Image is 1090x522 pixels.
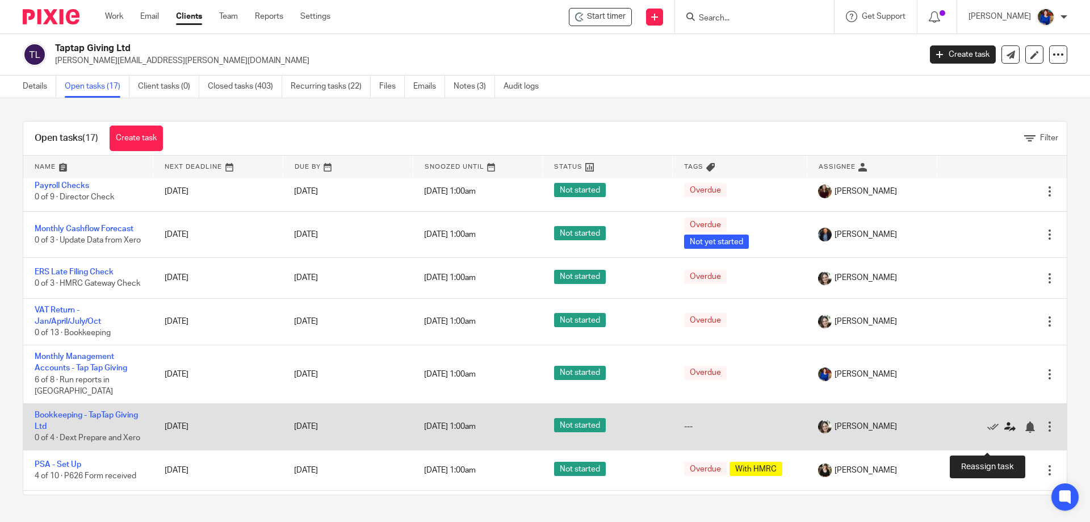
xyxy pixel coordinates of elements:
td: [DATE] [153,298,283,345]
p: [PERSON_NAME][EMAIL_ADDRESS][PERSON_NAME][DOMAIN_NAME] [55,55,913,66]
div: --- [684,421,796,432]
span: [DATE] 1:00am [424,466,476,474]
a: Work [105,11,123,22]
span: Overdue [684,270,727,284]
input: Search [698,14,800,24]
span: 4 of 10 · P626 Form received [35,472,136,480]
td: [DATE] [153,403,283,450]
a: ERS Late Filing Check [35,268,114,276]
span: Not started [554,270,606,284]
span: 0 of 3 · HMRC Gateway Check [35,280,140,288]
span: [DATE] 1:00am [424,274,476,282]
span: Overdue [684,366,727,380]
span: (17) [82,133,98,143]
td: [DATE] [153,345,283,404]
span: 0 of 3 · Update Data from Xero [35,237,141,245]
img: Nicole.jpeg [1037,8,1055,26]
img: Pixie [23,9,79,24]
span: Filter [1040,134,1058,142]
span: Snoozed Until [425,164,484,170]
img: barbara-raine-.jpg [818,315,832,328]
span: Get Support [862,12,905,20]
span: [PERSON_NAME] [835,465,897,476]
a: Audit logs [504,76,547,98]
span: [DATE] [294,231,318,239]
a: PSA - Set Up [35,461,81,469]
img: barbara-raine-.jpg [818,420,832,433]
a: Reports [255,11,283,22]
p: [PERSON_NAME] [969,11,1031,22]
a: Settings [300,11,330,22]
img: martin-hickman.jpg [818,228,832,241]
a: Clients [176,11,202,22]
span: [DATE] 1:00am [424,370,476,378]
span: 0 of 13 · Bookkeeping [35,329,111,337]
a: Create task [930,45,996,64]
img: barbara-raine-.jpg [818,272,832,285]
span: [PERSON_NAME] [835,186,897,197]
a: Team [219,11,238,22]
span: [DATE] [294,370,318,378]
h2: Taptap Giving Ltd [55,43,741,55]
span: [DATE] 1:00am [424,187,476,195]
span: Overdue [684,183,727,197]
a: VAT Return - Jan/April/July/Oct [35,306,101,325]
h1: Open tasks [35,132,98,144]
a: Open tasks (17) [65,76,129,98]
span: [PERSON_NAME] [835,421,897,432]
td: [DATE] [153,212,283,258]
a: Notes (3) [454,76,495,98]
a: Payroll Checks [35,182,89,190]
span: Tags [684,164,703,170]
a: Mark as done [987,421,1004,432]
span: 6 of 8 · Run reports in [GEOGRAPHIC_DATA] [35,376,113,396]
span: [DATE] [294,318,318,325]
span: Not started [554,313,606,327]
td: [DATE] [153,258,283,298]
span: Not started [554,226,606,240]
span: Not started [554,366,606,380]
span: [PERSON_NAME] [835,272,897,283]
span: [DATE] [294,187,318,195]
span: [DATE] 1:00am [424,423,476,431]
span: Not started [554,418,606,432]
img: Helen%20Campbell.jpeg [818,463,832,477]
span: Overdue [684,462,727,476]
span: [PERSON_NAME] [835,316,897,327]
a: Closed tasks (403) [208,76,282,98]
td: [DATE] [153,450,283,491]
a: Email [140,11,159,22]
a: Emails [413,76,445,98]
span: [DATE] [294,423,318,431]
span: [PERSON_NAME] [835,369,897,380]
a: Files [379,76,405,98]
span: Overdue [684,218,727,232]
span: Not started [554,183,606,197]
span: 0 of 4 · Dext Prepare and Xero [35,435,140,442]
span: [DATE] 1:00am [424,318,476,325]
span: 0 of 9 · Director Check [35,193,114,201]
span: Not yet started [684,235,749,249]
img: svg%3E [23,43,47,66]
span: Start timer [587,11,626,23]
td: [DATE] [153,171,283,211]
span: Overdue [684,313,727,327]
span: With HMRC [730,462,782,476]
span: Status [554,164,582,170]
a: Monthly Cashflow Forecast [35,225,133,233]
a: Monthly Management Accounts - Tap Tap Giving [35,353,127,372]
a: Client tasks (0) [138,76,199,98]
a: Bookkeeping - TapTap Giving Ltd [35,411,138,431]
a: Details [23,76,56,98]
img: Nicole.jpeg [818,368,832,381]
span: [PERSON_NAME] [835,229,897,240]
span: [DATE] [294,466,318,474]
span: Not started [554,462,606,476]
span: [DATE] 1:00am [424,231,476,239]
img: MaxAcc_Sep21_ElliDeanPhoto_030.jpg [818,185,832,198]
a: Create task [110,126,163,151]
div: Taptap Giving Ltd [569,8,632,26]
a: Recurring tasks (22) [291,76,371,98]
span: [DATE] [294,274,318,282]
